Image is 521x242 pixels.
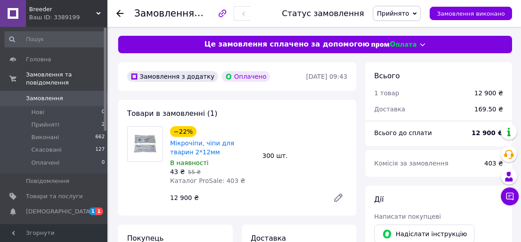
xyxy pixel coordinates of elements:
[128,135,162,153] img: Мікрочіпи, чіпи для тварин 2*12мм
[374,106,405,113] span: Доставка
[127,71,218,82] div: Замовлення з додатку
[170,159,209,166] span: В наявності
[29,13,107,21] div: Ваш ID: 3389199
[472,129,504,136] b: 12 900 ₴
[134,8,194,19] span: Замовлення
[26,94,63,102] span: Замовлення
[377,10,409,17] span: Прийнято
[259,149,351,162] div: 300 шт.
[430,7,512,20] button: Замовлення виконано
[102,108,105,116] span: 0
[501,187,519,205] button: Чат з покупцем
[204,39,369,50] span: Це замовлення сплачено за допомогою
[170,177,245,184] span: Каталог ProSale: 403 ₴
[170,168,185,175] span: 43 ₴
[89,208,96,215] span: 1
[329,189,347,207] a: Редагувати
[437,10,505,17] span: Замовлення виконано
[31,108,44,116] span: Нові
[374,213,441,220] span: Написати покупцеві
[26,177,69,185] span: Повідомлення
[222,71,270,82] div: Оплачено
[26,71,107,87] span: Замовлення та повідомлення
[102,159,105,167] span: 0
[4,31,106,47] input: Пошук
[26,223,83,239] span: Показники роботи компанії
[31,133,59,141] span: Виконані
[127,109,218,118] span: Товари в замовленні (1)
[95,133,105,141] span: 662
[306,73,347,80] time: [DATE] 09:43
[469,99,508,119] div: 169.50 ₴
[102,121,105,129] span: 2
[282,9,364,18] div: Статус замовлення
[167,191,326,204] div: 12 900 ₴
[26,55,51,64] span: Головна
[96,208,103,215] span: 1
[26,192,83,200] span: Товари та послуги
[484,160,503,167] span: 403 ₴
[474,89,503,98] div: 12 900 ₴
[31,159,60,167] span: Оплачені
[31,146,62,154] span: Скасовані
[374,129,432,136] span: Всього до сплати
[31,121,59,129] span: Прийняті
[374,195,384,204] span: Дії
[374,89,399,97] span: 1 товар
[170,140,234,156] a: Мікрочіпи, чіпи для тварин 2*12мм
[188,169,201,175] span: 55 ₴
[29,5,96,13] span: Breeder
[116,9,124,18] div: Повернутися назад
[95,146,105,154] span: 127
[374,160,448,167] span: Комісія за замовлення
[170,126,196,137] div: −22%
[374,72,400,80] span: Всього
[26,208,92,216] span: [DEMOGRAPHIC_DATA]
